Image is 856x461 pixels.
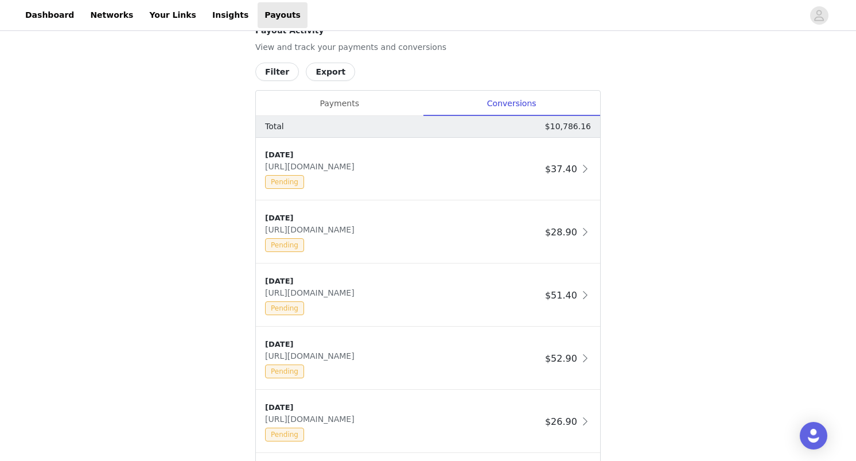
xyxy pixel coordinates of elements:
p: Total [265,121,284,133]
div: [DATE] [265,339,540,350]
div: Open Intercom Messenger [800,422,827,450]
div: clickable-list-item [256,390,600,454]
span: Pending [265,238,304,252]
a: Your Links [142,2,203,28]
span: [URL][DOMAIN_NAME] [265,162,359,171]
a: Insights [205,2,255,28]
span: [URL][DOMAIN_NAME] [265,288,359,297]
div: clickable-list-item [256,264,600,327]
span: [URL][DOMAIN_NAME] [265,351,359,361]
span: $26.90 [545,416,577,427]
div: [DATE] [265,402,540,413]
div: clickable-list-item [256,201,600,264]
div: Payments [256,91,423,117]
span: Pending [265,301,304,315]
div: avatar [814,6,824,25]
div: clickable-list-item [256,327,600,390]
a: Networks [83,2,140,28]
span: [URL][DOMAIN_NAME] [265,225,359,234]
span: Pending [265,175,304,189]
span: $52.90 [545,353,577,364]
a: Payouts [258,2,308,28]
span: $28.90 [545,227,577,238]
span: [URL][DOMAIN_NAME] [265,414,359,424]
p: View and track your payments and conversions [255,41,601,53]
div: [DATE] [265,276,540,287]
div: Conversions [423,91,600,117]
a: Dashboard [18,2,81,28]
span: Pending [265,365,304,378]
div: [DATE] [265,212,540,224]
p: $10,786.16 [545,121,591,133]
div: [DATE] [265,149,540,161]
button: Filter [255,63,299,81]
span: $37.40 [545,164,577,175]
button: Export [306,63,355,81]
div: clickable-list-item [256,138,600,201]
span: Pending [265,428,304,441]
span: $51.40 [545,290,577,301]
